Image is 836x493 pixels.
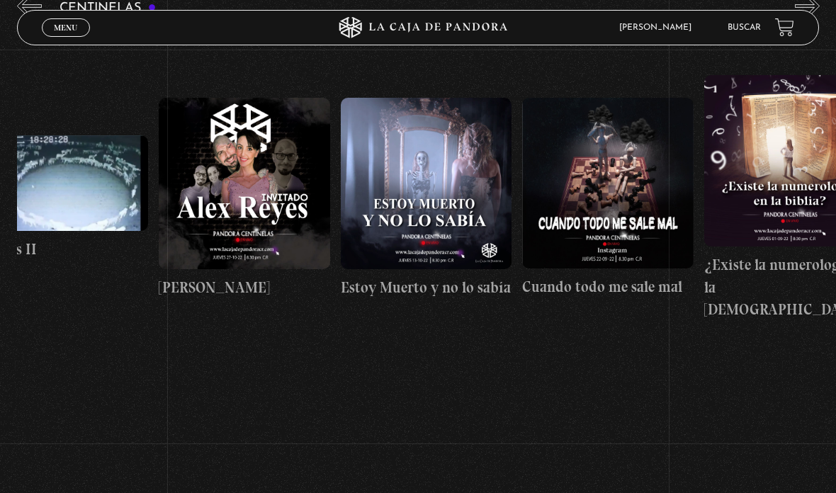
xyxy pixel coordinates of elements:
[728,23,761,32] a: Buscar
[341,29,512,367] a: Estoy Muerto y no lo sabía
[159,29,330,367] a: [PERSON_NAME]
[54,23,77,32] span: Menu
[60,1,157,15] h3: Centinelas
[50,35,83,45] span: Cerrar
[341,276,512,299] h4: Estoy Muerto y no lo sabía
[775,18,794,37] a: View your shopping cart
[612,23,706,32] span: [PERSON_NAME]
[522,29,694,367] a: Cuando todo me sale mal
[159,276,330,299] h4: [PERSON_NAME]
[522,276,694,298] h4: Cuando todo me sale mal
